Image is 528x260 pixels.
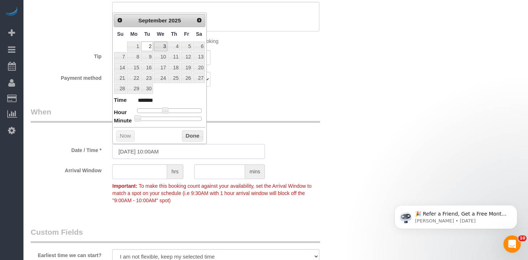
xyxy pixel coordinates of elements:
[184,31,189,37] span: Friday
[127,73,140,83] a: 22
[127,84,140,94] a: 29
[127,52,140,62] a: 8
[115,15,125,25] a: Prev
[138,17,167,23] span: September
[114,52,126,62] a: 7
[181,63,192,73] a: 19
[116,130,135,142] button: Now
[193,42,205,51] a: 6
[154,42,167,51] a: 3
[193,73,205,83] a: 27
[194,15,204,25] a: Next
[181,73,192,83] a: 26
[245,164,265,179] span: mins
[117,31,124,37] span: Sunday
[114,96,127,105] dt: Time
[114,108,127,117] dt: Hour
[4,7,19,17] img: Automaid Logo
[518,235,527,241] span: 10
[196,31,202,37] span: Saturday
[154,63,167,73] a: 17
[25,144,107,154] label: Date / Time *
[141,42,153,51] a: 2
[141,63,153,73] a: 16
[167,164,183,179] span: hrs
[171,31,177,37] span: Thursday
[114,63,126,73] a: 14
[168,42,180,51] a: 4
[114,117,132,126] dt: Minute
[168,63,180,73] a: 18
[112,183,311,203] span: To make this booking count against your availability, set the Arrival Window to match a spot on y...
[114,73,126,83] a: 21
[503,235,521,253] iframe: Intercom live chat
[127,42,140,51] a: 1
[25,50,107,60] label: Tip
[114,84,126,94] a: 28
[112,183,137,189] strong: Important:
[130,31,138,37] span: Monday
[141,73,153,83] a: 23
[168,52,180,62] a: 11
[169,17,181,23] span: 2025
[141,52,153,62] a: 9
[144,31,150,37] span: Tuesday
[31,227,320,243] legend: Custom Fields
[25,164,107,174] label: Arrival Window
[25,72,107,82] label: Payment method
[384,190,528,240] iframe: Intercom notifications message
[193,52,205,62] a: 13
[141,84,153,94] a: 30
[157,31,165,37] span: Wednesday
[127,63,140,73] a: 15
[112,144,265,159] input: MM/DD/YYYY HH:MM
[182,130,203,142] button: Done
[196,17,202,23] span: Next
[181,42,192,51] a: 5
[25,249,107,259] label: Earliest time we can start?
[193,63,205,73] a: 20
[31,107,320,123] legend: When
[168,73,180,83] a: 25
[154,73,167,83] a: 24
[181,52,192,62] a: 12
[117,17,123,23] span: Prev
[154,52,167,62] a: 10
